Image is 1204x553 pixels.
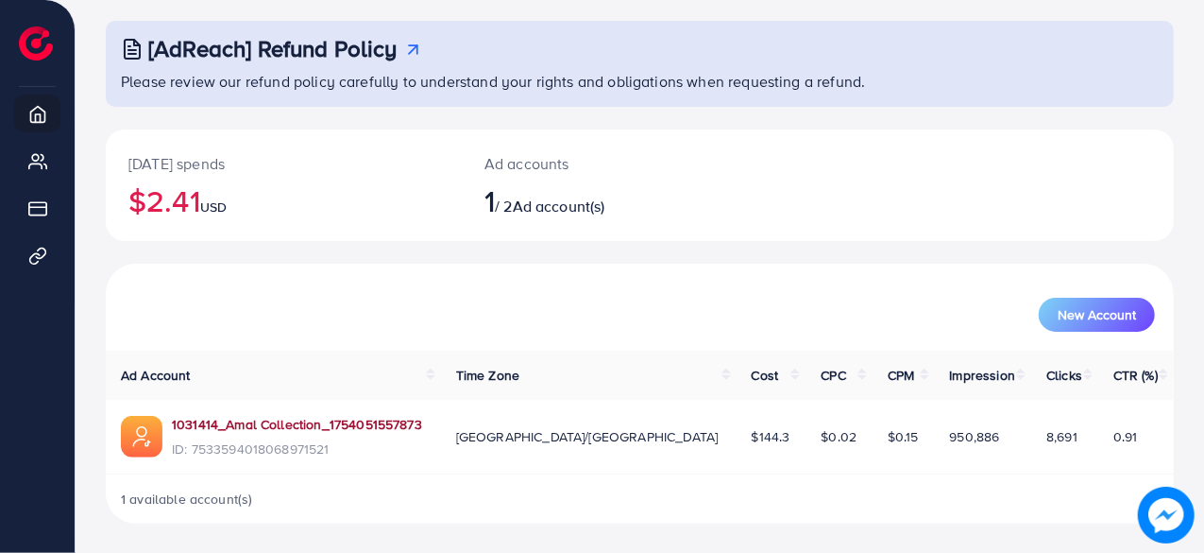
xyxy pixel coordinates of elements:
img: image [1138,487,1195,544]
span: Time Zone [456,366,519,385]
span: CPM [888,366,914,385]
p: Please review our refund policy carefully to understand your rights and obligations when requesti... [121,70,1162,93]
span: $0.02 [821,427,856,446]
span: CPC [821,366,845,385]
span: Impression [950,366,1016,385]
p: Ad accounts [484,152,706,175]
span: ID: 7533594018068971521 [172,440,422,458]
span: CTR (%) [1113,366,1158,385]
span: 8,691 [1046,427,1077,446]
span: 0.91 [1113,427,1138,446]
span: 1 available account(s) [121,490,253,509]
a: 1031414_Amal Collection_1754051557873 [172,415,422,434]
h2: $2.41 [128,182,439,218]
span: [GEOGRAPHIC_DATA]/[GEOGRAPHIC_DATA] [456,427,719,446]
p: [DATE] spends [128,152,439,175]
h3: [AdReach] Refund Policy [148,35,398,62]
span: 950,886 [950,427,1000,446]
span: $0.15 [888,427,919,446]
span: Ad Account [121,366,191,385]
h2: / 2 [484,182,706,218]
span: 1 [484,179,495,222]
button: New Account [1039,298,1155,332]
span: $144.3 [752,427,790,446]
span: USD [200,198,227,216]
span: New Account [1058,308,1136,321]
span: Clicks [1046,366,1082,385]
img: ic-ads-acc.e4c84228.svg [121,416,162,458]
span: Ad account(s) [513,196,605,216]
img: logo [19,26,53,60]
span: Cost [752,366,779,385]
